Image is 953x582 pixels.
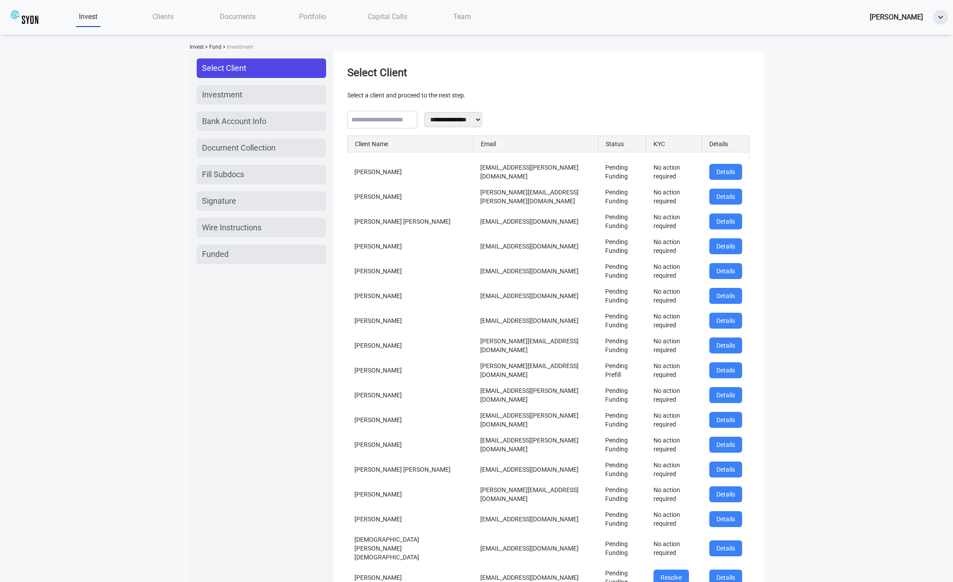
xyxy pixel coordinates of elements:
td: [EMAIL_ADDRESS][DOMAIN_NAME] [473,308,598,333]
span: Document Collection [202,142,276,154]
td: Pending Funding [598,383,646,407]
td: [PERSON_NAME] [347,283,473,308]
td: [PERSON_NAME] [347,184,473,209]
td: Pending Funding [598,482,646,507]
td: [EMAIL_ADDRESS][PERSON_NAME][DOMAIN_NAME] [473,407,598,432]
span: Team [453,12,471,21]
img: ellipse [934,11,947,24]
span: Fill Subdocs [202,168,244,181]
span: Fund [207,44,222,50]
span: Bank Account Info [202,115,266,128]
button: Details [709,338,742,353]
th: Details [702,136,749,152]
span: Capital Calls [368,12,407,21]
td: No action required [646,383,702,407]
button: Details [709,412,742,428]
td: [PERSON_NAME] [347,358,473,383]
a: Portfolio [275,8,350,26]
th: Client Name [347,136,473,152]
button: Details [709,540,742,556]
a: Invest [51,8,126,26]
td: [EMAIL_ADDRESS][DOMAIN_NAME] [473,532,598,565]
td: [EMAIL_ADDRESS][DOMAIN_NAME] [473,283,598,308]
td: Pending Funding [598,333,646,358]
td: [PERSON_NAME] [347,482,473,507]
button: Details [709,213,742,229]
td: No action required [646,259,702,283]
td: [EMAIL_ADDRESS][PERSON_NAME][DOMAIN_NAME] [473,432,598,457]
td: Pending Funding [598,507,646,532]
img: syoncap.png [11,9,39,25]
td: [PERSON_NAME] [347,383,473,407]
td: Pending Funding [598,259,646,283]
img: sidearrow [223,46,225,48]
td: [PERSON_NAME] [347,432,473,457]
td: [EMAIL_ADDRESS][DOMAIN_NAME] [473,507,598,532]
td: Pending Funding [598,308,646,333]
td: No action required [646,432,702,457]
button: Details [709,486,742,502]
span: [PERSON_NAME] [870,13,923,21]
span: Wire Instructions [202,221,261,234]
td: Pending Funding [598,432,646,457]
td: Pending Funding [598,532,646,565]
td: No action required [646,507,702,532]
td: No action required [646,283,702,308]
td: [PERSON_NAME] [347,234,473,259]
span: Clients [152,12,174,21]
td: No action required [646,184,702,209]
td: No action required [646,159,702,184]
button: Details [709,164,742,180]
td: Pending Funding [598,184,646,209]
td: [PERSON_NAME] [347,259,473,283]
td: [EMAIL_ADDRESS][DOMAIN_NAME] [473,234,598,259]
td: [EMAIL_ADDRESS][PERSON_NAME][DOMAIN_NAME] [473,383,598,407]
td: [EMAIL_ADDRESS][DOMAIN_NAME] [473,209,598,234]
td: Pending Funding [598,159,646,184]
button: Details [709,263,742,279]
span: Select Client [202,62,246,74]
td: [EMAIL_ADDRESS][DOMAIN_NAME] [473,457,598,482]
td: [PERSON_NAME] [347,407,473,432]
td: Pending Funding [598,209,646,234]
span: Funded [202,248,229,260]
button: Details [709,189,742,205]
td: [PERSON_NAME] [PERSON_NAME] [347,457,473,482]
td: [PERSON_NAME][EMAIL_ADDRESS][DOMAIN_NAME] [473,333,598,358]
button: Details [709,437,742,453]
img: sidearrow [206,46,207,48]
td: [PERSON_NAME][EMAIL_ADDRESS][DOMAIN_NAME] [473,358,598,383]
a: Team [424,8,499,26]
td: [PERSON_NAME] [347,333,473,358]
td: [PERSON_NAME][EMAIL_ADDRESS][PERSON_NAME][DOMAIN_NAME] [473,184,598,209]
th: Email [473,136,598,152]
span: Investment [202,89,242,101]
span: Documents [220,12,256,21]
td: No action required [646,333,702,358]
td: [EMAIL_ADDRESS][DOMAIN_NAME] [473,259,598,283]
button: Details [709,362,742,378]
span: Portfolio [299,12,326,21]
button: Details [709,238,742,254]
span: Investment [225,44,253,50]
h1: Select Client [347,66,750,80]
td: Pending Funding [598,407,646,432]
td: [PERSON_NAME] [PERSON_NAME] [347,209,473,234]
a: Capital Calls [350,8,425,26]
button: Details [709,462,742,477]
td: No action required [646,234,702,259]
td: [DEMOGRAPHIC_DATA][PERSON_NAME][DEMOGRAPHIC_DATA] [347,532,473,565]
td: [PERSON_NAME] [347,507,473,532]
td: No action required [646,482,702,507]
th: KYC [646,136,702,152]
td: No action required [646,308,702,333]
button: Details [709,313,742,329]
td: No action required [646,407,702,432]
button: Details [709,511,742,527]
td: Pending Prefill [598,358,646,383]
td: [PERSON_NAME][EMAIL_ADDRESS][DOMAIN_NAME] [473,482,598,507]
td: No action required [646,457,702,482]
a: Documents [200,8,275,26]
th: Status [598,136,646,152]
a: Clients [126,8,201,26]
